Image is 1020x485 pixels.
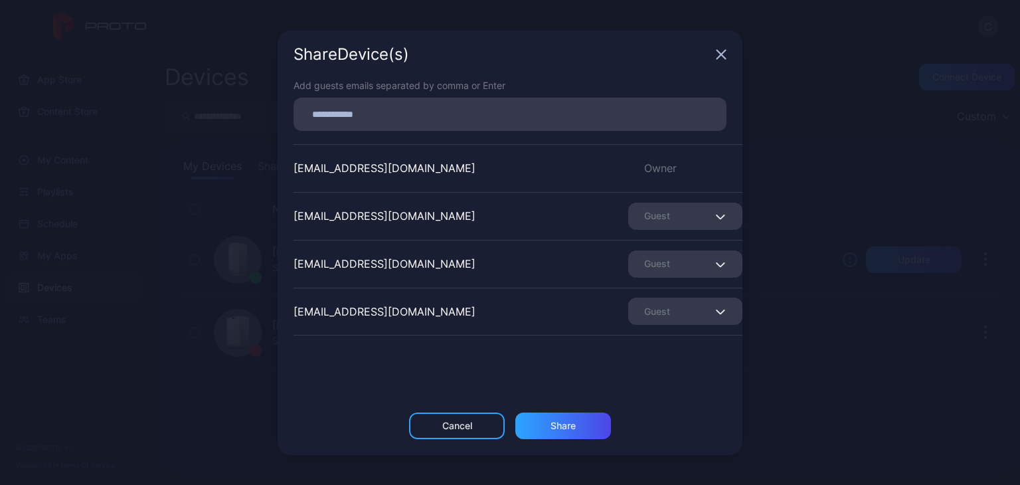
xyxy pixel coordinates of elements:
[442,421,472,431] div: Cancel
[294,160,475,176] div: [EMAIL_ADDRESS][DOMAIN_NAME]
[294,208,475,224] div: [EMAIL_ADDRESS][DOMAIN_NAME]
[628,298,742,325] button: Guest
[294,256,475,272] div: [EMAIL_ADDRESS][DOMAIN_NAME]
[628,203,742,230] button: Guest
[515,413,611,439] button: Share
[294,47,711,62] div: Share Device (s)
[294,304,475,320] div: [EMAIL_ADDRESS][DOMAIN_NAME]
[628,160,742,176] div: Owner
[628,250,742,278] button: Guest
[409,413,505,439] button: Cancel
[294,78,726,92] div: Add guests emails separated by comma or Enter
[551,421,576,431] div: Share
